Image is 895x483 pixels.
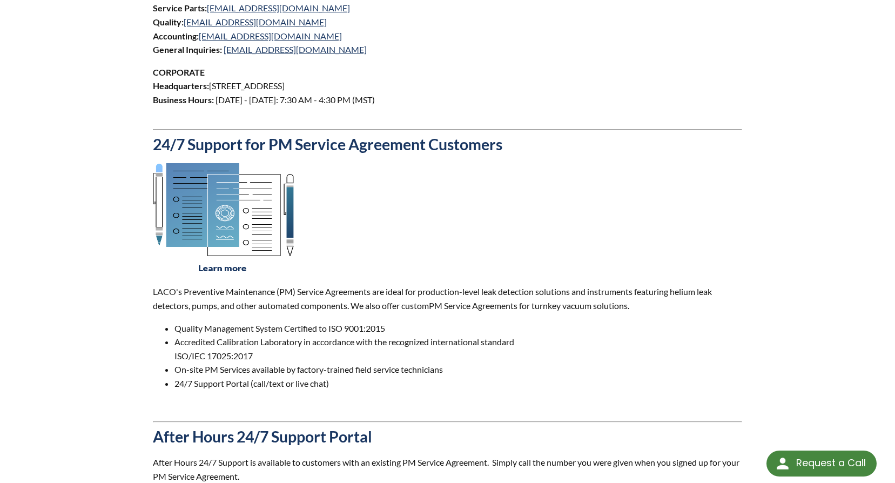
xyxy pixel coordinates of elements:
strong: CORPORATE [153,67,205,77]
div: Request a Call [766,451,877,477]
a: [EMAIL_ADDRESS][DOMAIN_NAME] [184,17,327,27]
li: Quality Management System Certified to ISO 9001:2015 [174,321,742,336]
p: [STREET_ADDRESS] [DATE] - [DATE]: 7:30 AM - 4:30 PM (MST) [153,65,742,120]
strong: Business Hours: [153,95,214,105]
strong: After Hours 24/7 Support Portal [153,427,372,446]
strong: 24/7 Support for PM Service Agreement Customers [153,135,502,153]
strong: Accounting: [153,31,199,41]
p: LACO's Preventive Maintenance (PM) Service Agreements are ideal for production-level leak detecti... [153,285,742,312]
a: [EMAIL_ADDRESS][DOMAIN_NAME] [207,3,350,13]
p: After Hours 24/7 Support is available to customers with an existing PM Service Agreement. Simply ... [153,455,742,483]
li: On-site PM Services available by factory-trained field service technicians [174,363,742,377]
li: 24/7 Support Portal (call/text or live chat) [174,377,742,391]
strong: General Inquiries: [153,44,222,55]
strong: Headquarters: [153,81,209,91]
img: round button [774,455,791,472]
strong: Service Parts: [153,3,207,13]
a: [EMAIL_ADDRESS][DOMAIN_NAME] [224,44,367,55]
a: [EMAIL_ADDRESS][DOMAIN_NAME] [199,31,342,41]
div: Request a Call [796,451,866,475]
li: Accredited Calibration Laboratory in accordance with the recognized international standard ISO/IE... [174,335,742,363]
img: Asset_3.png [153,163,294,273]
strong: Quality: [153,17,184,27]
